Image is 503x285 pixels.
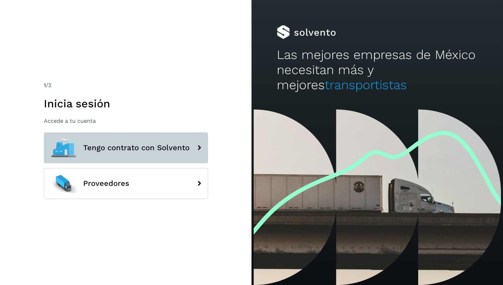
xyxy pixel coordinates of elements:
button: Tengo contrato con Solvento [44,132,208,163]
p: Accede a tu cuenta [44,118,208,124]
span: transportistas [325,78,407,92]
span: Proveedores [83,179,129,188]
span: 1 [44,82,46,88]
button: Proveedores [44,168,208,199]
h2: Las mejores empresas de México necesitan más y mejores [277,47,478,93]
h1: Inicia sesión [44,97,208,110]
span: Tengo contrato con Solvento [83,144,190,152]
div: /2 [44,81,208,90]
